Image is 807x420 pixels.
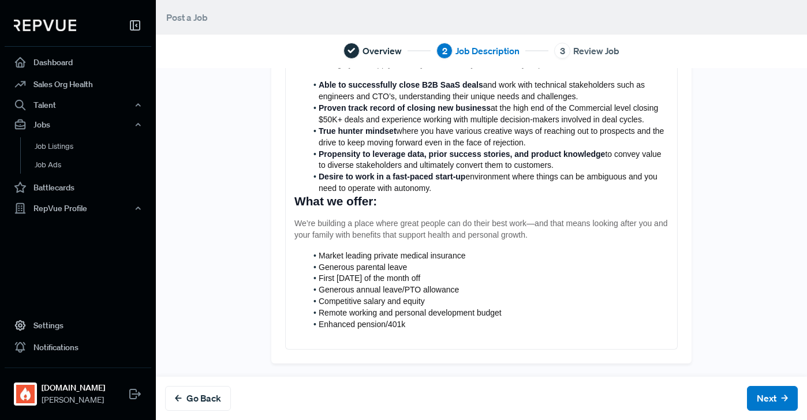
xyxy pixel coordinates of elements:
[5,115,151,134] button: Jobs
[5,367,151,411] a: incident.io[DOMAIN_NAME][PERSON_NAME]
[455,44,520,58] span: Job Description
[16,385,35,403] img: incident.io
[5,95,151,115] button: Talent
[319,251,465,260] span: Market leading private medical insurance
[319,172,660,193] span: environment where things can be ambiguous and you need to operate with autonomy.
[436,43,453,59] div: 2
[5,177,151,198] a: Battlecards
[294,219,670,239] span: We’re building a place where great people can do their best work—and that means looking after you...
[573,44,619,58] span: Review Job
[319,320,405,329] span: Enhanced pension/401k
[42,394,105,406] span: [PERSON_NAME]
[5,198,151,218] button: RepVue Profile
[319,149,605,159] strong: Propensity to leverage data, prior success stories, and product knowledge
[294,194,377,208] span: What we offer:
[319,273,420,283] span: First [DATE] of the month off
[319,80,483,89] strong: Able to successfully close B2B SaaS deals
[42,382,105,394] strong: [DOMAIN_NAME]
[166,12,208,23] span: Post a Job
[319,285,459,294] span: Generous annual leave/PTO allowance
[319,172,465,181] strong: Desire to work in a fast-paced start-up
[5,336,151,358] a: Notifications
[14,20,76,31] img: RepVue
[319,126,397,136] strong: True hunter mindset
[319,103,491,112] strong: Proven track record of closing new business
[319,297,425,306] span: Competitive salary and equity
[5,51,151,73] a: Dashboard
[319,262,407,272] span: Generous parental leave
[165,386,231,411] button: Go Back
[319,126,666,147] span: where you have various creative ways of reaching out to prospects and the drive to keep moving fo...
[363,44,402,58] span: Overview
[20,137,167,156] a: Job Listings
[747,386,798,411] button: Next
[5,314,151,336] a: Settings
[20,156,167,174] a: Job Ads
[5,73,151,95] a: Sales Org Health
[319,103,660,124] span: at the high end of the Commercial level closing $50K+ deals and experience working with multiple ...
[319,80,647,101] span: and work with technical stakeholders such as engineers and CTO’s, understanding their unique need...
[319,308,502,317] span: Remote working and personal development budget
[554,43,570,59] div: 3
